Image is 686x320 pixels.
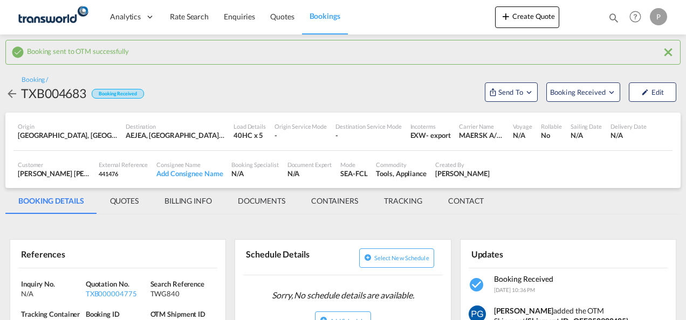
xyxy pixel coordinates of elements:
md-icon: icon-pencil [641,88,649,96]
span: Booking ID [86,310,120,318]
div: N/A [513,130,532,140]
span: Sorry, No schedule details are available. [267,285,419,305]
button: Open demo menu [485,82,538,102]
div: icon-magnify [608,12,620,28]
div: icon-arrow-left [5,85,21,102]
div: Booking Specialist [231,161,278,169]
md-icon: icon-checkbox-marked-circle [11,46,24,59]
span: Booking Received [494,274,553,283]
div: - [275,130,327,140]
md-tab-item: DOCUMENTS [225,188,298,214]
div: Tools, Appliance [376,169,426,178]
div: Created By [435,161,490,169]
span: Tracking Container [21,310,80,318]
span: Bookings [310,11,340,20]
div: Rollable [541,122,562,130]
div: No [541,130,562,140]
div: Destination Service Mode [335,122,402,130]
div: P [650,8,667,25]
span: Help [626,8,644,26]
div: Booking / [22,75,48,85]
span: Search Reference [150,280,204,288]
span: Send To [497,87,524,98]
div: N/A [287,169,332,178]
md-icon: icon-plus-circle [364,254,372,261]
md-icon: icon-checkbox-marked-circle [469,276,486,294]
div: Add Consignee Name [156,169,223,178]
div: Delivery Date [610,122,647,130]
div: Help [626,8,650,27]
div: Booking Received [92,89,143,99]
span: Quotes [270,12,294,21]
div: Mode [340,161,367,169]
div: N/A [571,130,602,140]
strong: [PERSON_NAME] [494,306,554,315]
md-icon: icon-plus 400-fg [499,10,512,23]
div: TWG840 [150,289,212,298]
md-icon: icon-close [662,46,675,59]
div: Destination [126,122,225,130]
div: Sailing Date [571,122,602,130]
div: MAERSK A/S / TDWC-DUBAI [459,130,504,140]
div: Origin [18,122,117,130]
div: 40HC x 5 [234,130,266,140]
md-icon: icon-arrow-left [5,87,18,100]
span: Rate Search [170,12,209,21]
div: Pradhesh Gautham [435,169,490,178]
div: References [18,244,116,263]
span: Select new schedule [374,254,429,261]
span: Quotation No. [86,280,129,288]
md-tab-item: TRACKING [371,188,435,214]
span: 441476 [99,170,118,177]
span: Booking Received [550,87,607,98]
div: Consignee Name [156,161,223,169]
md-icon: icon-magnify [608,12,620,24]
div: Updates [469,244,566,263]
div: External Reference [99,161,148,169]
div: Voyage [513,122,532,130]
div: N/A [21,289,83,298]
div: TXB000004775 [86,289,148,298]
div: - [335,130,402,140]
img: f753ae806dec11f0841701cdfdf085c0.png [16,5,89,29]
md-tab-item: BOOKING DETAILS [5,188,97,214]
div: TXB004683 [21,85,86,102]
button: icon-pencilEdit [629,82,676,102]
div: CNSHA, Shanghai, China, Greater China & Far East Asia, Asia Pacific [18,130,117,140]
div: Load Details [234,122,266,130]
div: Schedule Details [243,244,341,270]
div: Commodity [376,161,426,169]
button: Open demo menu [546,82,620,102]
div: N/A [231,169,278,178]
div: SEA-FCL [340,169,367,178]
span: Inquiry No. [21,280,55,288]
div: Carrier Name [459,122,504,130]
div: - export [426,130,450,140]
md-pagination-wrapper: Use the left and right arrow keys to navigate between tabs [5,188,497,214]
div: Origin Service Mode [275,122,327,130]
span: Booking sent to OTM successfully [27,44,129,55]
button: icon-plus 400-fgCreate Quote [495,6,559,28]
span: OTM Shipment ID [150,310,206,318]
span: [DATE] 10:36 PM [494,287,536,293]
md-tab-item: QUOTES [97,188,152,214]
span: Enquiries [224,12,255,21]
div: EXW [410,130,427,140]
span: Analytics [110,11,141,22]
button: icon-plus-circleSelect new schedule [359,248,434,268]
div: N/A [610,130,647,140]
div: Customer [18,161,90,169]
md-tab-item: CONTAINERS [298,188,371,214]
div: [PERSON_NAME] [PERSON_NAME] [18,169,90,178]
div: Incoterms [410,122,451,130]
md-tab-item: BILLING INFO [152,188,225,214]
div: Document Expert [287,161,332,169]
md-tab-item: CONTACT [435,188,497,214]
div: AEJEA, Jebel Ali, United Arab Emirates, Middle East, Middle East [126,130,225,140]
